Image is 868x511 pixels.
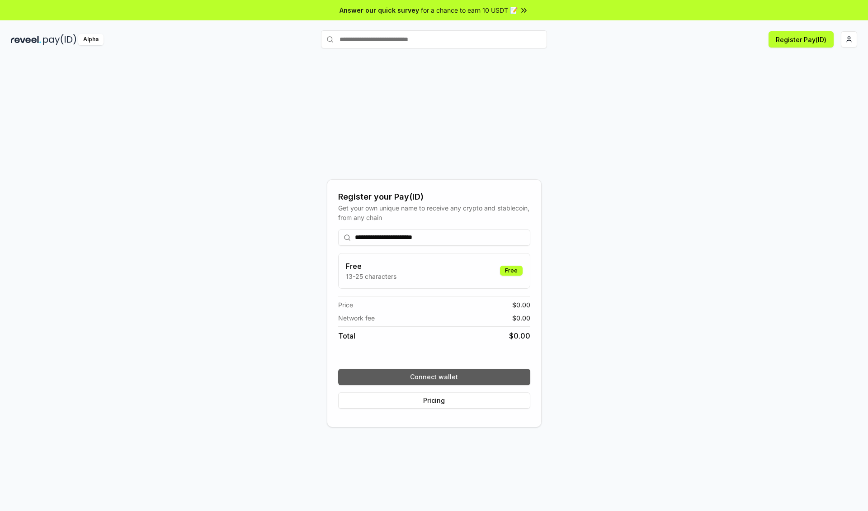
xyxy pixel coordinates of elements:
[421,5,518,15] span: for a chance to earn 10 USDT 📝
[338,392,530,409] button: Pricing
[512,313,530,323] span: $ 0.00
[340,5,419,15] span: Answer our quick survey
[512,300,530,310] span: $ 0.00
[769,31,834,48] button: Register Pay(ID)
[78,34,104,45] div: Alpha
[338,203,530,222] div: Get your own unique name to receive any crypto and stablecoin, from any chain
[11,34,41,45] img: reveel_dark
[43,34,76,45] img: pay_id
[338,330,355,341] span: Total
[338,191,530,203] div: Register your Pay(ID)
[338,369,530,385] button: Connect wallet
[346,272,396,281] p: 13-25 characters
[346,261,396,272] h3: Free
[500,266,523,276] div: Free
[338,300,353,310] span: Price
[509,330,530,341] span: $ 0.00
[338,313,375,323] span: Network fee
